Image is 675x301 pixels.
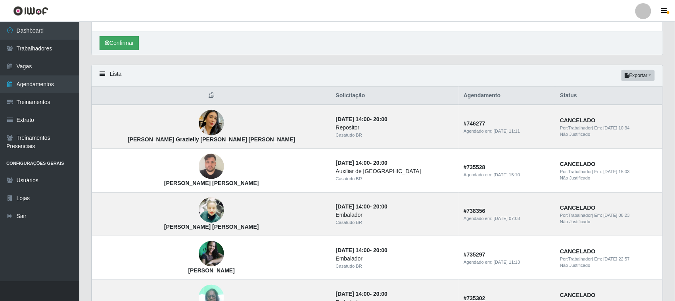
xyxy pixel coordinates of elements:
[494,172,520,177] time: [DATE] 15:10
[560,257,592,261] span: Por: Trabalhador
[164,180,259,186] strong: [PERSON_NAME] [PERSON_NAME]
[100,36,139,50] button: Confirmar
[373,160,387,166] time: 20:00
[336,123,454,132] div: Repositor
[336,116,370,122] time: [DATE] 14:00
[373,203,387,210] time: 20:00
[464,251,485,258] strong: # 735297
[560,131,658,138] div: Não Justificado
[560,256,658,262] div: | Em:
[604,169,630,174] time: [DATE] 15:03
[336,116,387,122] strong: -
[464,259,550,266] div: Agendado em:
[336,291,387,297] strong: -
[560,205,595,211] strong: CANCELADO
[560,213,592,218] span: Por: Trabalhador
[336,211,454,219] div: Embalador
[13,6,48,16] img: CoreUI Logo
[336,176,454,182] div: Casatudo BR
[560,175,658,181] div: Não Justificado
[336,160,387,166] strong: -
[92,65,663,86] div: Lista
[464,164,485,170] strong: # 735528
[336,263,454,270] div: Casatudo BR
[199,193,224,227] img: María Betânia Firmino Cardoso
[336,160,370,166] time: [DATE] 14:00
[555,87,662,105] th: Status
[336,203,370,210] time: [DATE] 14:00
[199,150,224,183] img: Matheus Igor Gonçalves da Silva
[494,260,520,264] time: [DATE] 11:13
[560,262,658,269] div: Não Justificado
[604,125,630,130] time: [DATE] 10:34
[199,107,224,139] img: Celina Grazielly bezerra da Silva
[336,203,387,210] strong: -
[560,292,595,298] strong: CANCELADO
[560,218,658,225] div: Não Justificado
[336,291,370,297] time: [DATE] 14:00
[621,70,655,81] button: Exportar
[560,125,592,130] span: Por: Trabalhador
[464,208,485,214] strong: # 738356
[560,169,592,174] span: Por: Trabalhador
[560,117,595,123] strong: CANCELADO
[336,132,454,139] div: Casatudo BR
[459,87,555,105] th: Agendamento
[128,136,295,143] strong: [PERSON_NAME] Grazielly [PERSON_NAME] [PERSON_NAME]
[464,172,550,178] div: Agendado em:
[464,215,550,222] div: Agendado em:
[560,161,595,167] strong: CANCELADO
[464,120,485,127] strong: # 746277
[199,241,224,266] img: Fernanda Calixto Rocha
[464,128,550,135] div: Agendado em:
[604,257,630,261] time: [DATE] 22:57
[560,168,658,175] div: | Em:
[336,167,454,176] div: Auxiliar de [GEOGRAPHIC_DATA]
[373,116,387,122] time: 20:00
[336,255,454,263] div: Embalador
[373,247,387,253] time: 20:00
[560,248,595,255] strong: CANCELADO
[336,247,370,253] time: [DATE] 14:00
[336,219,454,226] div: Casatudo BR
[604,213,630,218] time: [DATE] 08:23
[164,224,259,230] strong: [PERSON_NAME] [PERSON_NAME]
[560,212,658,219] div: | Em:
[373,291,387,297] time: 20:00
[494,129,520,133] time: [DATE] 11:11
[560,125,658,131] div: | Em:
[336,247,387,253] strong: -
[494,216,520,221] time: [DATE] 07:03
[331,87,459,105] th: Solicitação
[188,267,235,274] strong: [PERSON_NAME]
